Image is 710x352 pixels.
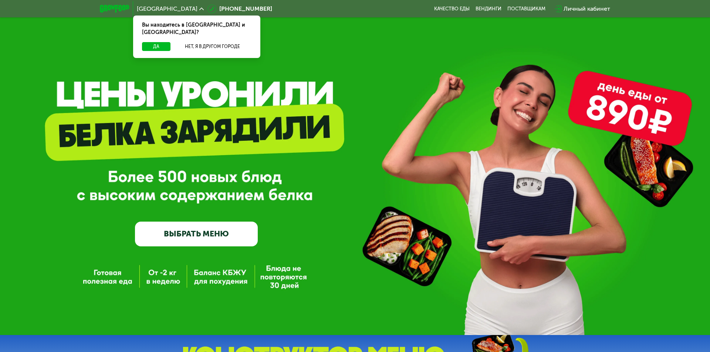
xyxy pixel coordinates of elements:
div: поставщикам [507,6,545,12]
a: Вендинги [476,6,501,12]
div: Личный кабинет [564,4,610,13]
button: Нет, я в другом городе [173,42,251,51]
button: Да [142,42,170,51]
span: [GEOGRAPHIC_DATA] [137,6,197,12]
a: ВЫБРАТЬ МЕНЮ [135,222,258,246]
div: Вы находитесь в [GEOGRAPHIC_DATA] и [GEOGRAPHIC_DATA]? [133,16,260,42]
a: Качество еды [434,6,470,12]
a: [PHONE_NUMBER] [207,4,272,13]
